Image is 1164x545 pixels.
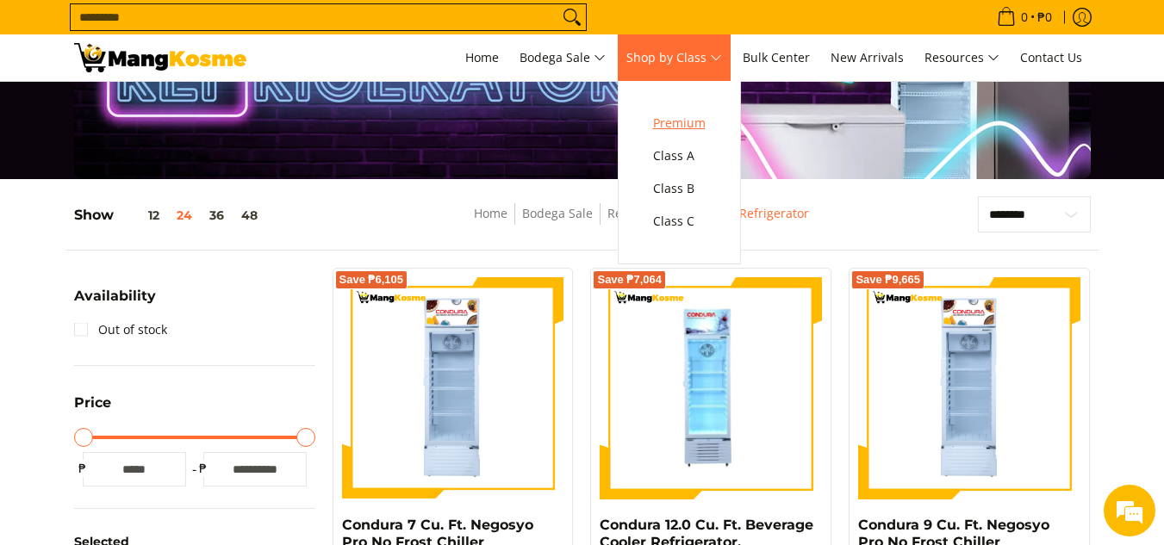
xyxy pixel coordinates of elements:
nav: Main Menu [264,34,1091,81]
span: ₱0 [1035,11,1055,23]
a: Resources [916,34,1008,81]
span: Save ₱7,064 [597,275,662,285]
img: Bodega Sale Refrigerator l Mang Kosme: Home Appliances Warehouse Sale Chiller Refrigerator [74,43,246,72]
a: Out of stock [74,316,167,344]
a: Class A [644,139,714,172]
summary: Open [74,289,156,316]
span: Contact Us [1020,49,1082,65]
span: • [992,8,1057,27]
a: New Arrivals [822,34,912,81]
span: Save ₱9,665 [856,275,920,285]
h5: Show [74,207,266,224]
span: Class B [653,178,706,200]
img: Condura 7 Cu. Ft. Negosyo Pro No Frost Chiller Inverter Refrigerator, White CBC227Ri (Class A) [342,277,564,499]
span: Resources [924,47,999,69]
span: Availability [74,289,156,303]
a: Bodega Sale [522,205,593,221]
nav: Breadcrumbs [364,203,921,242]
a: Class B [644,172,714,205]
span: Premium [653,113,706,134]
a: Home [457,34,507,81]
button: 12 [114,208,168,222]
img: Condura 12.0 Cu. Ft. Beverage Cooler Refrigerator. CBC342-R (Class A) [600,277,822,499]
a: Premium [644,107,714,139]
a: Bodega Sale [511,34,614,81]
span: Bulk Center [743,49,810,65]
span: ₱ [195,460,212,477]
a: Bulk Center [734,34,819,81]
button: 48 [233,208,266,222]
span: New Arrivals [831,49,904,65]
span: ₱ [74,460,91,477]
span: Price [74,396,111,410]
a: Contact Us [1011,34,1091,81]
span: Class A [653,146,706,167]
a: Shop by Class [618,34,731,81]
img: Condura 9 Cu. Ft. Negosyo Pro No Frost Chiller Inverter Refrigerator, White CBC283Ri (Class A) [858,277,1080,499]
span: Chiller Refrigerator [698,203,809,225]
button: 36 [201,208,233,222]
span: Save ₱6,105 [339,275,404,285]
a: Home [474,205,507,221]
span: Bodega Sale [520,47,606,69]
summary: Open [74,396,111,423]
span: Class C [653,211,706,232]
a: Class C [644,205,714,238]
button: Search [558,4,586,30]
span: Home [465,49,499,65]
span: 0 [1018,11,1030,23]
a: Refrigerators [607,205,683,221]
span: Shop by Class [626,47,722,69]
button: 24 [168,208,201,222]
